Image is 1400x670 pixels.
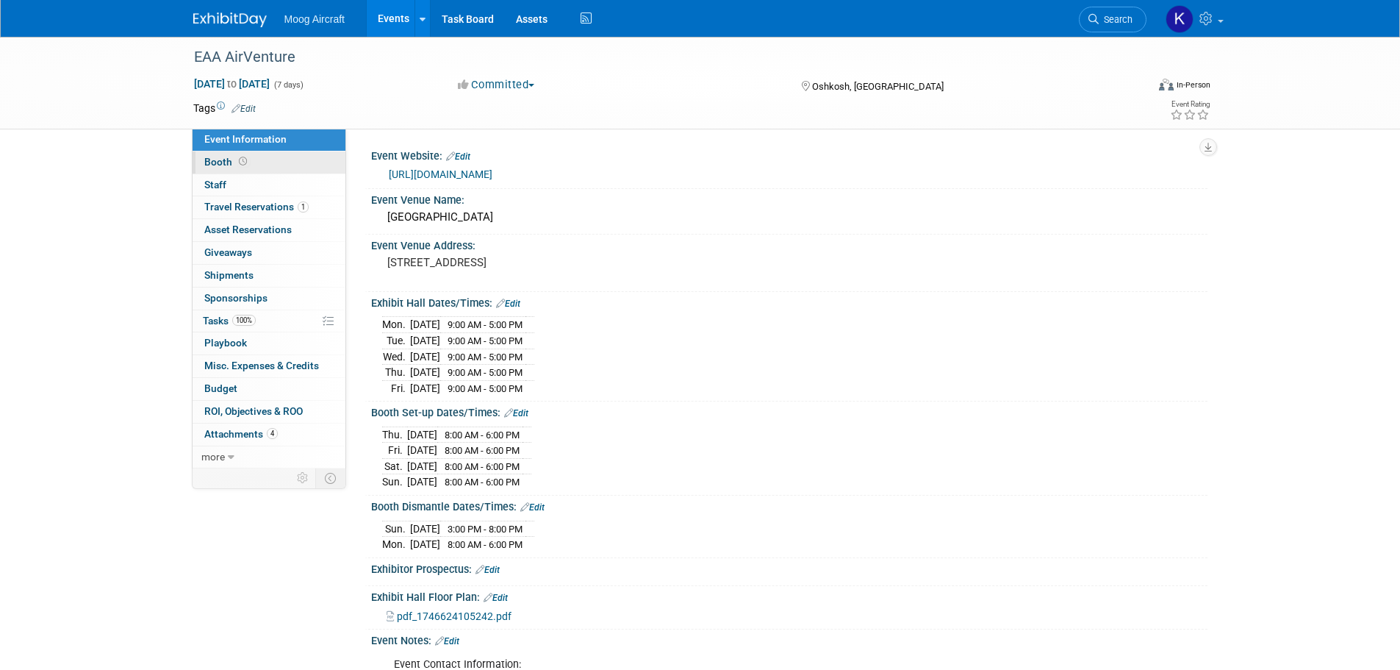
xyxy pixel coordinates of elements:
span: 9:00 AM - 5:00 PM [448,352,523,363]
td: Mon. [382,537,410,552]
img: ExhibitDay [193,13,267,27]
div: Booth Dismantle Dates/Times: [371,496,1207,515]
span: 4 [267,428,278,439]
a: Edit [435,636,459,646]
span: 9:00 AM - 5:00 PM [448,335,523,346]
div: Event Rating [1170,101,1210,108]
span: Booth not reserved yet [236,156,250,167]
span: ROI, Objectives & ROO [204,405,303,417]
span: Oshkosh, [GEOGRAPHIC_DATA] [812,81,944,92]
span: Moog Aircraft [284,13,345,25]
span: 8:00 AM - 6:00 PM [448,539,523,550]
a: Edit [504,408,528,418]
td: Sun. [382,521,410,537]
a: Booth [193,152,345,174]
a: Sponsorships [193,288,345,310]
div: Exhibit Hall Dates/Times: [371,292,1207,311]
span: Search [1099,14,1132,25]
td: [DATE] [407,458,437,474]
span: to [225,78,239,90]
span: [DATE] [DATE] [193,77,270,90]
span: 8:00 AM - 6:00 PM [445,430,520,441]
div: Booth Set-up Dates/Times: [371,402,1207,421]
a: Giveaways [193,242,345,264]
td: Fri. [382,443,407,459]
td: Tags [193,101,256,115]
span: 8:00 AM - 6:00 PM [445,477,520,488]
a: more [193,446,345,468]
div: Exhibitor Prospectus: [371,558,1207,577]
td: Fri. [382,380,410,396]
td: Sun. [382,474,407,490]
div: In-Person [1176,79,1210,90]
a: Misc. Expenses & Credits [193,355,345,377]
a: pdf_1746624105242.pdf [387,610,511,622]
span: Travel Reservations [204,201,309,213]
span: 1 [298,202,309,213]
span: Playbook [204,337,247,349]
td: [DATE] [410,333,440,349]
td: Tue. [382,333,410,349]
td: [DATE] [410,521,440,537]
td: [DATE] [410,317,440,333]
span: 8:00 AM - 6:00 PM [445,461,520,472]
span: Shipments [204,269,254,281]
span: 3:00 PM - 8:00 PM [448,524,523,535]
td: Mon. [382,317,410,333]
div: Event Venue Address: [371,235,1207,253]
span: Attachments [204,428,278,440]
span: Budget [204,382,237,394]
span: Asset Reservations [204,224,292,235]
a: Shipments [193,265,345,287]
img: Kelsey Blackley [1166,5,1193,33]
a: Edit [446,152,470,162]
td: [DATE] [407,474,437,490]
a: Tasks100% [193,310,345,332]
td: [DATE] [410,380,440,396]
span: Staff [204,179,226,190]
span: Misc. Expenses & Credits [204,360,319,371]
span: Tasks [203,315,256,327]
div: EAA AirVenture [189,44,1124,71]
td: [DATE] [410,349,440,365]
a: Event Information [193,129,345,151]
div: [GEOGRAPHIC_DATA] [382,206,1196,229]
span: 9:00 AM - 5:00 PM [448,319,523,330]
a: Travel Reservations1 [193,196,345,218]
span: 100% [232,315,256,326]
span: 9:00 AM - 5:00 PM [448,367,523,378]
span: 9:00 AM - 5:00 PM [448,383,523,394]
span: more [201,451,225,463]
span: Giveaways [204,246,252,258]
a: Edit [520,502,545,513]
a: Budget [193,378,345,400]
a: ROI, Objectives & ROO [193,401,345,423]
pre: [STREET_ADDRESS] [387,256,703,269]
td: Thu. [382,427,407,443]
a: Edit [231,104,256,114]
td: [DATE] [410,365,440,381]
span: (7 days) [273,80,304,90]
td: [DATE] [407,427,437,443]
span: Booth [204,156,250,168]
span: Event Information [204,133,287,145]
td: [DATE] [407,443,437,459]
a: Asset Reservations [193,219,345,241]
span: 8:00 AM - 6:00 PM [445,445,520,456]
a: Edit [475,565,500,575]
td: Toggle Event Tabs [315,468,345,488]
a: Staff [193,174,345,196]
span: pdf_1746624105242.pdf [397,610,511,622]
span: Sponsorships [204,292,268,304]
a: [URL][DOMAIN_NAME] [389,168,492,180]
div: Event Format [1060,76,1211,99]
div: Event Website: [371,145,1207,164]
a: Edit [496,299,520,309]
a: Attachments4 [193,424,345,446]
a: Playbook [193,332,345,354]
button: Committed [453,77,540,93]
td: Thu. [382,365,410,381]
a: Edit [484,593,508,603]
img: Format-Inperson.png [1159,79,1174,90]
div: Event Notes: [371,630,1207,649]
